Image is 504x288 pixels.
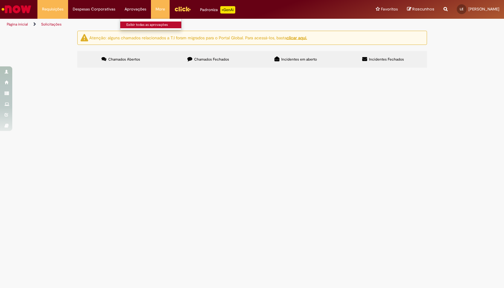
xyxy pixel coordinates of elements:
span: Favoritos [381,6,398,12]
span: Despesas Corporativas [73,6,115,12]
span: Chamados Abertos [108,57,140,62]
a: Página inicial [7,22,28,27]
span: Chamados Fechados [194,57,229,62]
span: Incidentes Fechados [369,57,404,62]
a: Exibir todas as aprovações [120,22,188,28]
ul: Aprovações [120,18,182,30]
span: Incidentes em aberto [281,57,317,62]
ng-bind-html: Atenção: alguns chamados relacionados a T.I foram migrados para o Portal Global. Para acessá-los,... [89,35,307,40]
p: +GenAi [220,6,235,14]
span: Aprovações [125,6,146,12]
a: clicar aqui. [287,35,307,40]
img: click_logo_yellow_360x200.png [174,4,191,14]
ul: Trilhas de página [5,19,331,30]
span: Requisições [42,6,63,12]
a: Solicitações [41,22,62,27]
div: Padroniza [200,6,235,14]
img: ServiceNow [1,3,32,15]
span: Rascunhos [412,6,434,12]
span: More [156,6,165,12]
span: LE [460,7,464,11]
span: [PERSON_NAME] [468,6,499,12]
a: Rascunhos [407,6,434,12]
